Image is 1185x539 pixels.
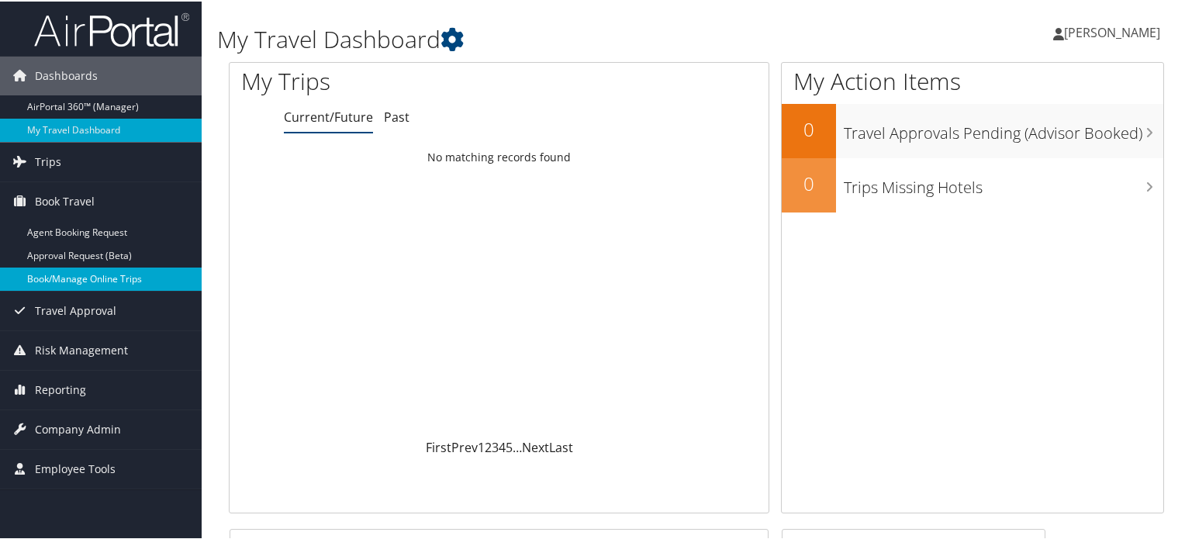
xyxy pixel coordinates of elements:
a: 0Trips Missing Hotels [782,157,1163,211]
a: 4 [499,437,506,454]
img: airportal-logo.png [34,10,189,47]
a: Past [384,107,409,124]
h3: Travel Approvals Pending (Advisor Booked) [844,113,1163,143]
span: Risk Management [35,330,128,368]
span: [PERSON_NAME] [1064,22,1160,40]
a: First [426,437,451,454]
a: 5 [506,437,513,454]
h2: 0 [782,169,836,195]
span: Dashboards [35,55,98,94]
span: Trips [35,141,61,180]
h1: My Trips [241,64,533,96]
a: 2 [485,437,492,454]
a: [PERSON_NAME] [1053,8,1176,54]
a: 1 [478,437,485,454]
h1: My Action Items [782,64,1163,96]
a: Last [549,437,573,454]
h1: My Travel Dashboard [217,22,856,54]
span: Book Travel [35,181,95,219]
a: Prev [451,437,478,454]
span: Employee Tools [35,448,116,487]
span: Travel Approval [35,290,116,329]
span: Reporting [35,369,86,408]
h2: 0 [782,115,836,141]
span: Company Admin [35,409,121,447]
h3: Trips Missing Hotels [844,168,1163,197]
a: Current/Future [284,107,373,124]
a: 0Travel Approvals Pending (Advisor Booked) [782,102,1163,157]
a: Next [522,437,549,454]
a: 3 [492,437,499,454]
td: No matching records found [230,142,769,170]
span: … [513,437,522,454]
